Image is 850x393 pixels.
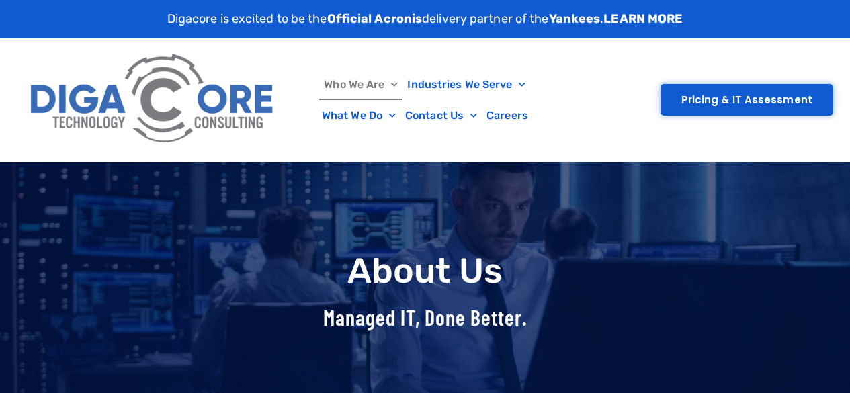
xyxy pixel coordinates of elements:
img: Digacore Logo [24,45,282,155]
nav: Menu [289,69,561,131]
strong: Yankees [549,11,601,26]
a: LEARN MORE [603,11,683,26]
span: Managed IT, Done Better. [323,304,527,330]
p: Digacore is excited to be the delivery partner of the . [167,10,683,28]
span: Pricing & IT Assessment [681,95,812,105]
a: Careers [482,100,533,131]
a: Pricing & IT Assessment [661,84,833,116]
strong: Official Acronis [327,11,423,26]
a: Industries We Serve [402,69,530,100]
a: What We Do [317,100,400,131]
h1: About Us [7,252,843,290]
a: Contact Us [400,100,482,131]
a: Who We Are [319,69,402,100]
